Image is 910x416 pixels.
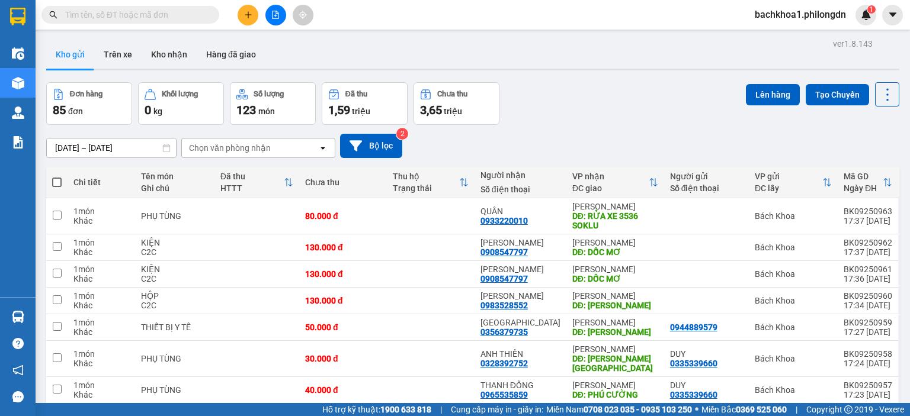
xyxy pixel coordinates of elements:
span: 1 [869,5,873,14]
div: BK09250962 [844,238,892,247]
div: 0356379735 [480,327,528,337]
th: Toggle SortBy [214,167,299,198]
strong: 0708 023 035 - 0935 103 250 [584,405,692,414]
div: PHỤ TÙNG [141,354,209,363]
span: | [796,403,797,416]
svg: open [318,143,328,153]
div: [PERSON_NAME] [572,202,658,211]
div: Bách Khoa [755,354,832,363]
div: Người gửi [670,172,743,181]
span: file-add [271,11,280,19]
div: ver 1.8.143 [833,37,873,50]
img: solution-icon [12,136,24,149]
span: message [12,391,24,402]
div: C2C [141,301,209,310]
sup: 2 [396,128,408,140]
span: plus [244,11,252,19]
div: DĐ: NT THANH SƠN [572,354,658,373]
div: 0335339660 [670,390,717,399]
div: BK09250957 [844,380,892,390]
div: Chưa thu [437,90,467,98]
div: 17:27 [DATE] [844,327,892,337]
div: 0944889579 [670,323,717,332]
div: 80.000 đ [305,211,381,221]
button: Trên xe [94,40,142,69]
button: Bộ lọc [340,134,402,158]
div: 0908547797 [480,274,528,283]
span: | [440,403,442,416]
div: Khác [73,327,129,337]
div: Số điện thoại [480,185,560,194]
div: ANH THIÊN [480,349,560,359]
sup: 1 [867,5,876,14]
span: search [49,11,57,19]
span: ⚪️ [695,407,698,412]
div: DĐ: PHÚ CƯỜNG [572,390,658,399]
th: Toggle SortBy [838,167,898,198]
div: 17:23 [DATE] [844,390,892,399]
button: caret-down [882,5,903,25]
div: 1 món [73,265,129,274]
button: file-add [265,5,286,25]
span: triệu [444,107,462,116]
strong: 1900 633 818 [380,405,431,414]
div: [PERSON_NAME] [572,380,658,390]
button: Lên hàng [746,84,800,105]
div: KIM HỒNG [480,265,560,274]
div: [PERSON_NAME] [572,291,658,301]
div: [PERSON_NAME] [572,265,658,274]
div: 50.000 đ [305,323,381,332]
button: Đã thu1,59 triệu [322,82,408,125]
div: Bách Khoa [755,323,832,332]
div: DĐ: DỐC MƠ [572,274,658,283]
span: 85 [53,103,66,117]
div: [PERSON_NAME] [572,238,658,247]
div: Đơn hàng [70,90,102,98]
button: aim [293,5,313,25]
span: question-circle [12,338,24,349]
div: Khác [73,216,129,225]
img: logo-vxr [10,8,25,25]
div: 0328392752 [480,359,528,368]
div: Khối lượng [162,90,198,98]
div: Ghi chú [141,183,209,193]
th: Toggle SortBy [387,167,475,198]
img: icon-new-feature [861,9,871,20]
div: THIẾT BỊ Y TÊ [141,323,209,332]
div: 17:37 [DATE] [844,216,892,225]
div: PHỤ TÙNG [141,211,209,221]
div: Trạng thái [393,183,459,193]
div: [PERSON_NAME] [572,318,658,327]
div: DUY [670,349,743,359]
span: copyright [844,405,853,414]
div: Bách Khoa [755,385,832,395]
span: 3,65 [420,103,442,117]
div: KIỆN [141,238,209,247]
div: 1 món [73,318,129,327]
div: HTTT [220,183,284,193]
div: VP gửi [755,172,822,181]
div: HÀ MI [480,318,560,327]
div: 130.000 đ [305,296,381,305]
img: warehouse-icon [12,107,24,119]
div: 1 món [73,291,129,301]
div: 40.000 đ [305,385,381,395]
div: Chọn văn phòng nhận [189,142,271,154]
button: Đơn hàng85đơn [46,82,132,125]
span: đơn [68,107,83,116]
div: 1 món [73,207,129,216]
div: Mã GD [844,172,883,181]
th: Toggle SortBy [749,167,838,198]
div: BK09250961 [844,265,892,274]
button: Hàng đã giao [197,40,265,69]
div: Khác [73,390,129,399]
span: 123 [236,103,256,117]
div: KIM NGÔN [480,291,560,301]
div: 0983528552 [480,301,528,310]
div: 130.000 đ [305,243,381,252]
div: Đã thu [345,90,367,98]
div: BK09250958 [844,349,892,359]
span: 1,59 [328,103,350,117]
div: Khác [73,247,129,257]
input: Select a date range. [47,138,176,157]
